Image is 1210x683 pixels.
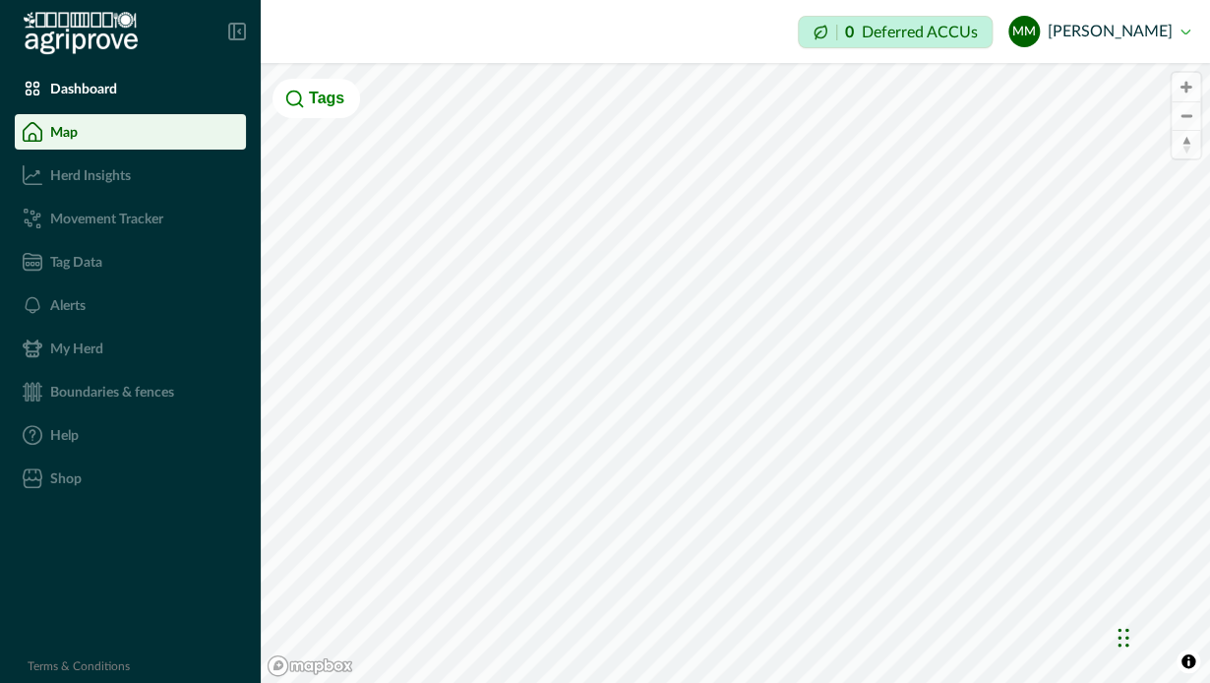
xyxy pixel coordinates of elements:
button: Tags [272,79,360,118]
p: Shop [50,470,82,486]
p: Dashboard [50,81,117,96]
a: Dashboard [15,71,246,106]
iframe: Chat Widget [1112,589,1210,683]
p: My Herd [50,341,103,356]
button: michael moller[PERSON_NAME] [1008,8,1190,55]
p: Alerts [50,297,86,313]
p: Tag Data [50,254,102,270]
a: Terms & Conditions [28,660,130,672]
a: Mapbox logo [267,654,353,677]
p: Movement Tracker [50,211,163,226]
p: Boundaries & fences [50,384,174,400]
p: Deferred ACCUs [862,25,978,39]
p: Herd Insights [50,167,131,183]
canvas: Map [261,63,1210,683]
p: Help [50,427,79,443]
span: Reset bearing to north [1172,131,1200,158]
button: Zoom out [1172,101,1200,130]
p: Map [50,124,78,140]
button: Reset bearing to north [1172,130,1200,158]
a: Map [15,114,246,150]
img: Logo [24,12,138,55]
div: Drag [1118,608,1129,667]
span: Zoom out [1172,102,1200,130]
p: 0 [845,25,854,40]
button: Zoom in [1172,73,1200,101]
